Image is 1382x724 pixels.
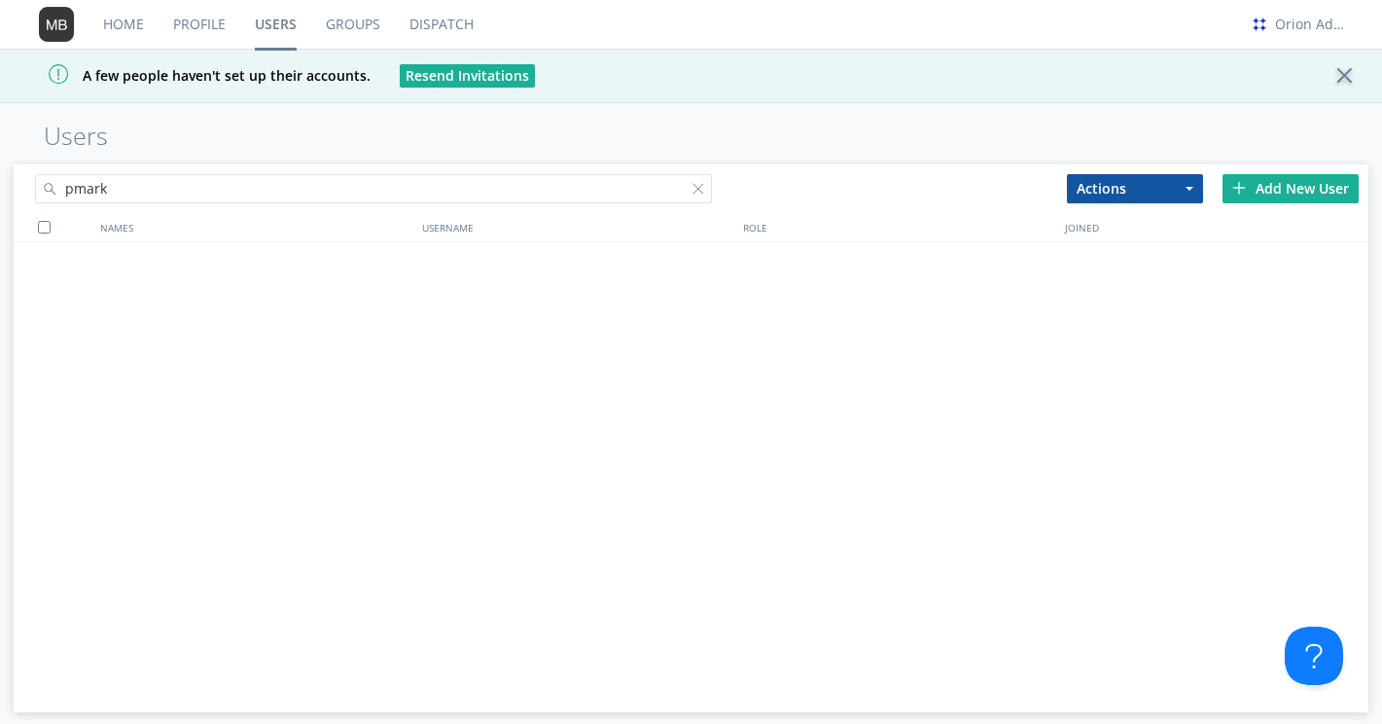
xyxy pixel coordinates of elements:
div: ROLE [738,213,1060,241]
iframe: Toggle Customer Support [1285,627,1343,685]
div: USERNAME [417,213,739,241]
div: JOINED [1060,213,1382,241]
img: 373638.png [39,7,74,42]
img: plus.svg [1232,181,1246,195]
div: Orion Admin 1 [1275,15,1348,34]
button: Resend Invitations [400,64,535,88]
input: Search users [35,174,712,203]
span: A few people haven't set up their accounts. [15,66,371,85]
div: NAMES [95,213,417,241]
button: Actions [1067,174,1203,203]
img: bb273bc148dd44e2aefd13aed3d2c790 [1249,14,1270,35]
div: Add New User [1223,174,1359,203]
